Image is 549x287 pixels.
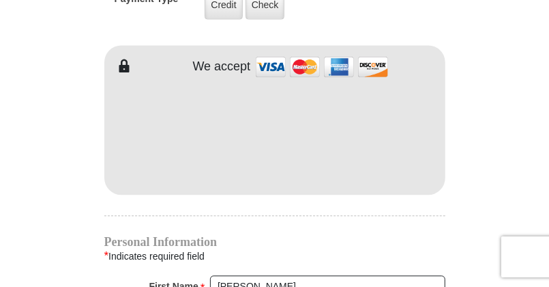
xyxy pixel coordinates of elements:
[254,52,390,81] img: credit cards accepted
[193,59,251,74] h4: We accept
[104,236,445,247] h4: Personal Information
[104,247,445,265] div: Indicates required field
